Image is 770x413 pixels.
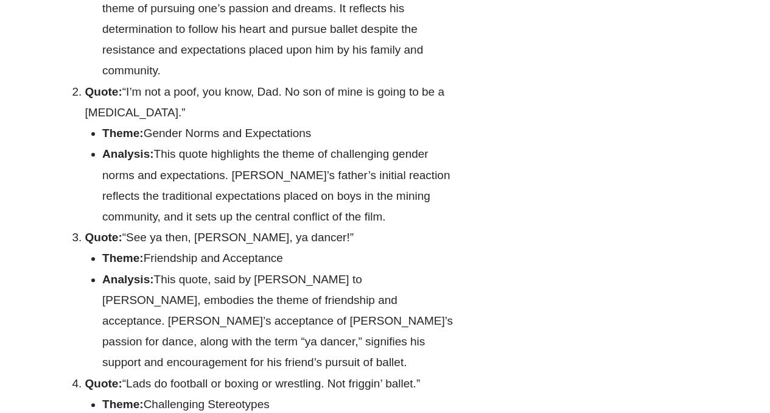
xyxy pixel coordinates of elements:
[85,231,122,244] strong: Quote:
[567,275,770,413] iframe: Chat Widget
[102,398,144,411] strong: Theme:
[85,85,122,98] strong: Quote:
[102,123,458,144] li: Gender Norms and Expectations
[102,127,144,139] strong: Theme:
[85,227,458,373] li: “See ya then, [PERSON_NAME], ya dancer!”
[102,144,458,227] li: This quote highlights the theme of challenging gender norms and expectations. [PERSON_NAME]’s fat...
[102,269,458,373] li: This quote, said by [PERSON_NAME] to [PERSON_NAME], embodies the theme of friendship and acceptan...
[102,273,153,286] strong: Analysis:
[102,147,153,160] strong: Analysis:
[85,377,122,390] strong: Quote:
[102,252,144,264] strong: Theme:
[85,82,458,227] li: “I’m not a poof, you know, Dad. No son of mine is going to be a [MEDICAL_DATA].”
[102,248,458,269] li: Friendship and Acceptance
